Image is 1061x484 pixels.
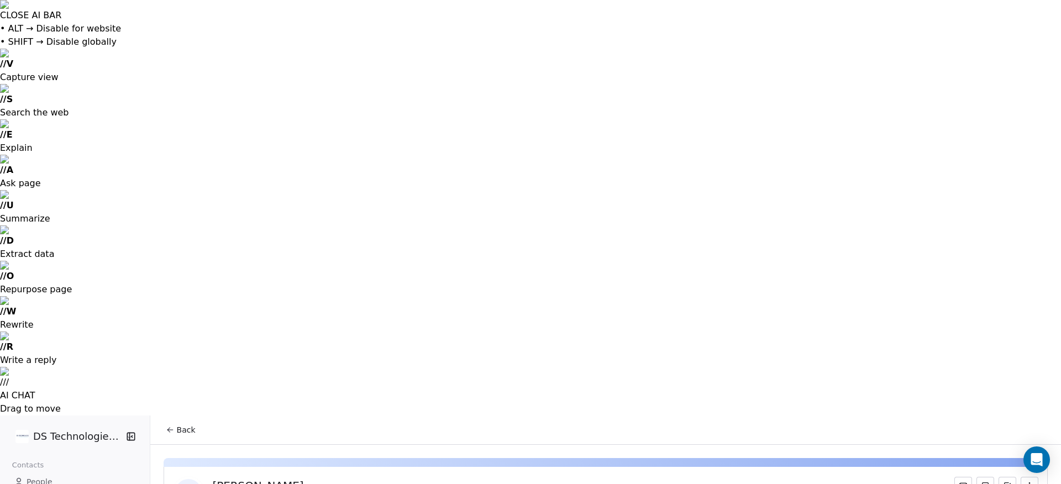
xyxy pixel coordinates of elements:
[1023,446,1050,473] div: Open Intercom Messenger
[177,424,196,435] span: Back
[7,457,49,474] span: Contacts
[33,429,123,444] span: DS Technologies Inc
[13,427,118,446] button: DS Technologies Inc
[15,430,29,443] img: DS%20Updated%20Logo.jpg
[159,420,202,440] button: Back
